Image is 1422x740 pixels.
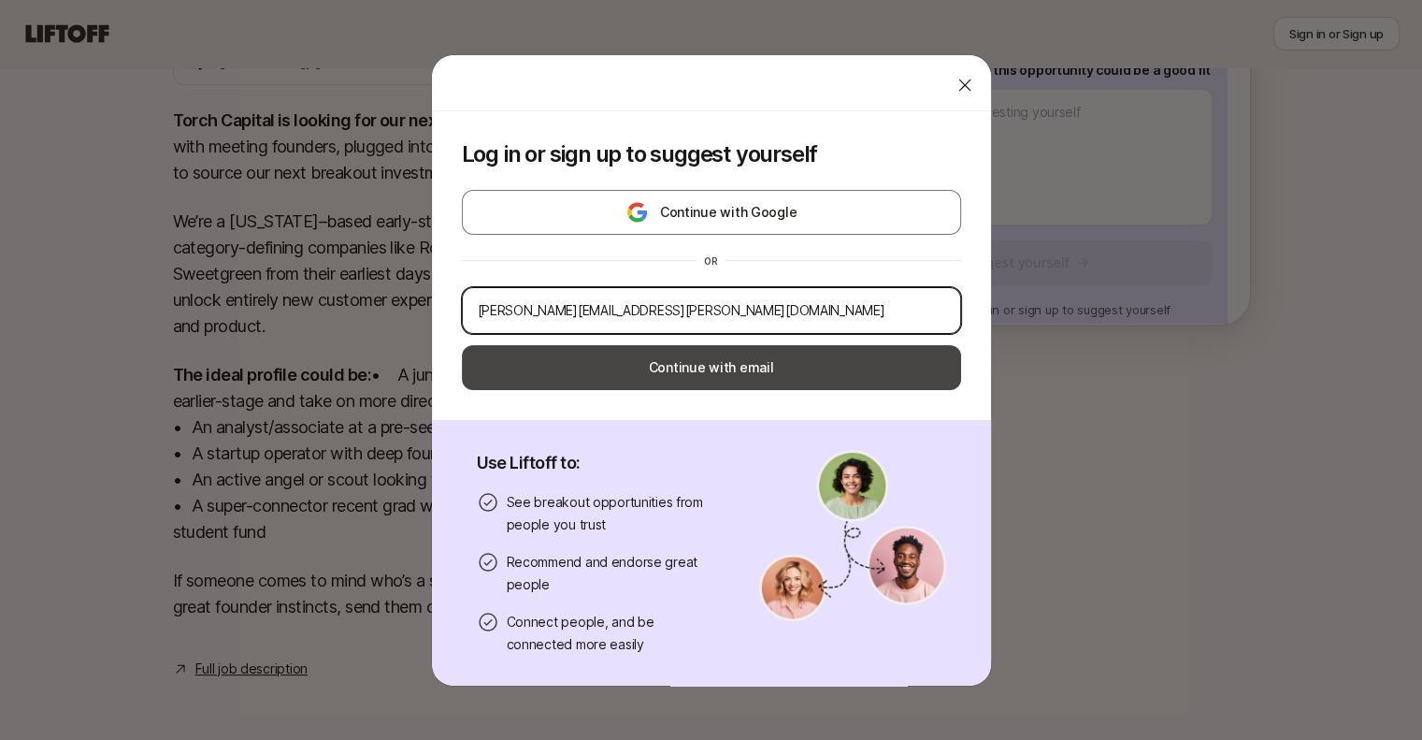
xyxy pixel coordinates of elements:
p: See breakout opportunities from people you trust [507,491,714,536]
button: Continue with Google [462,190,961,235]
input: Your personal email address [478,299,945,322]
p: Log in or sign up to suggest yourself [462,141,961,167]
p: Recommend and endorse great people [507,551,714,596]
img: google-logo [625,201,649,224]
img: signup-banner [759,450,946,622]
button: Continue with email [462,345,961,390]
div: or [697,254,726,268]
p: Use Liftoff to: [477,450,714,476]
p: Connect people, and be connected more easily [507,611,714,656]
